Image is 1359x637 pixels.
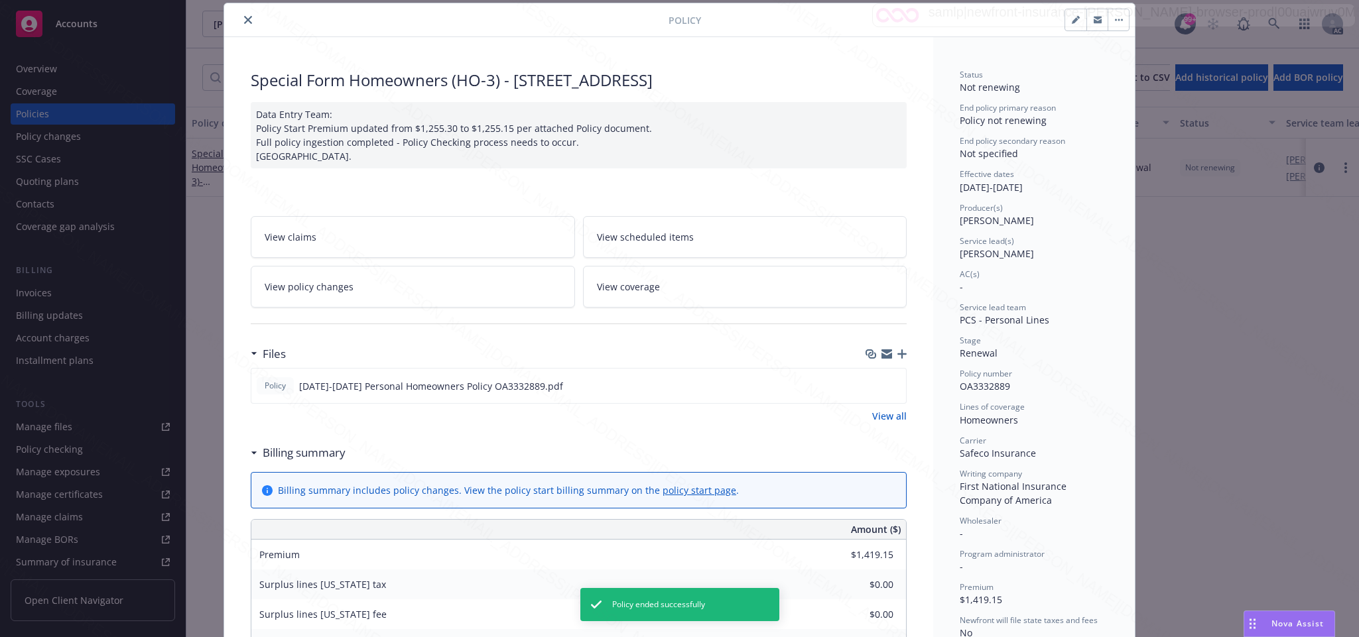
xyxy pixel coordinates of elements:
[889,379,901,393] button: preview file
[265,230,316,244] span: View claims
[960,247,1034,260] span: [PERSON_NAME]
[612,599,705,610] span: Policy ended successfully
[960,302,1026,313] span: Service lead team
[960,468,1022,479] span: Writing company
[259,548,300,561] span: Premium
[960,202,1003,213] span: Producer(s)
[960,447,1036,459] span: Safeco Insurance
[960,435,986,446] span: Carrier
[960,614,1098,626] span: Newfront will file state taxes and fees
[259,608,387,620] span: Surplus lines [US_STATE] fee
[960,168,1014,180] span: Effective dates
[815,575,901,595] input: 0.00
[960,147,1018,160] span: Not specified
[960,380,1010,392] span: OA3332889
[960,268,980,280] span: AC(s)
[597,280,660,294] span: View coverage
[960,235,1014,247] span: Service lead(s)
[240,12,256,28] button: close
[851,522,901,536] span: Amount ($)
[251,69,907,91] div: Special Form Homeowners (HO-3) - [STREET_ADDRESS]
[583,266,907,308] a: View coverage
[960,593,1002,606] span: $1,419.15
[960,81,1020,93] span: Not renewing
[259,578,386,591] span: Surplus lines [US_STATE] tax
[251,266,575,308] a: View policy changes
[597,230,694,244] span: View scheduled items
[960,347,998,359] span: Renewal
[960,480,1069,506] span: First National Insurance Company of America
[960,168,1108,194] div: [DATE] - [DATE]
[278,483,739,497] div: Billing summary includes policy changes. View the policy start billing summary on the .
[960,548,1045,559] span: Program administrator
[868,379,878,393] button: download file
[960,69,983,80] span: Status
[263,345,286,363] h3: Files
[1271,618,1324,629] span: Nova Assist
[960,102,1056,113] span: End policy primary reason
[583,216,907,258] a: View scheduled items
[815,605,901,624] input: 0.00
[663,484,736,496] a: policy start page
[960,368,1012,379] span: Policy number
[960,114,1047,127] span: Policy not renewing
[263,444,346,461] h3: Billing summary
[251,444,346,461] div: Billing summary
[960,515,1002,526] span: Wholesaler
[960,413,1108,427] div: Homeowners
[669,13,701,27] span: Policy
[815,545,901,565] input: 0.00
[251,102,907,168] div: Data Entry Team: Policy Start Premium updated from $1,255.30 to $1,255.15 per attached Policy doc...
[960,401,1025,412] span: Lines of coverage
[299,379,563,393] span: [DATE]-[DATE] Personal Homeowners Policy OA3332889.pdf
[960,280,963,293] span: -
[960,581,994,593] span: Premium
[960,335,981,346] span: Stage
[960,527,963,540] span: -
[960,135,1065,146] span: End policy secondary reason
[960,560,963,573] span: -
[265,280,354,294] span: View policy changes
[960,214,1034,227] span: [PERSON_NAME]
[251,216,575,258] a: View claims
[262,380,289,392] span: Policy
[1244,610,1335,637] button: Nova Assist
[251,345,286,363] div: Files
[1244,611,1261,636] div: Drag to move
[960,314,1049,326] span: PCS - Personal Lines
[872,409,907,423] a: View all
